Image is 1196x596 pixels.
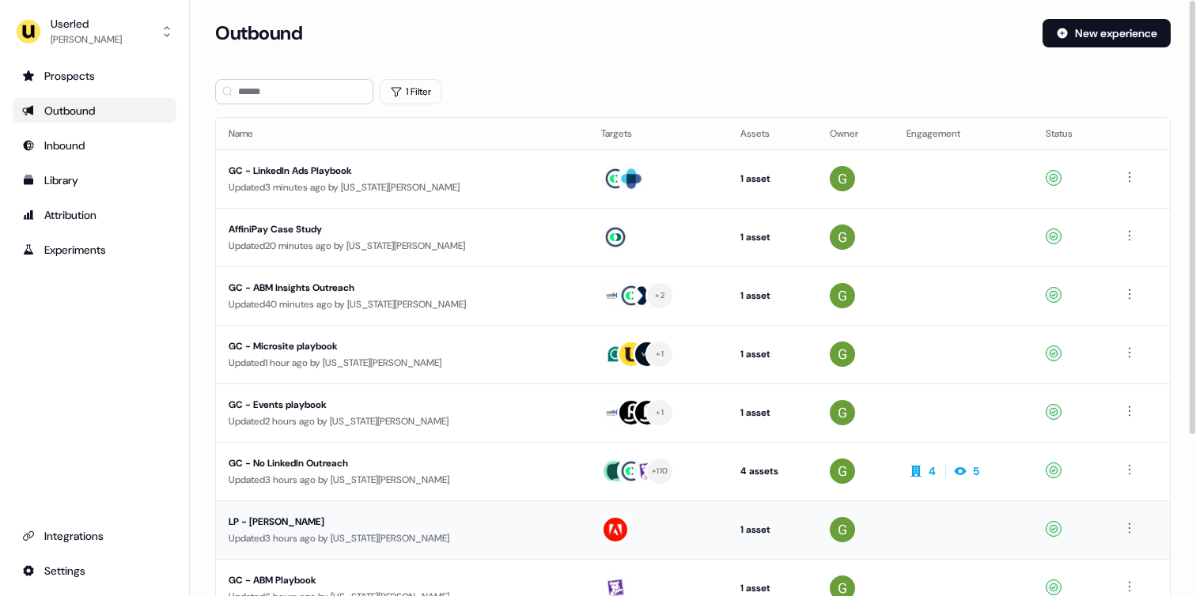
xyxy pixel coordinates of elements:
[22,528,167,544] div: Integrations
[51,16,122,32] div: Userled
[229,514,528,530] div: LP - [PERSON_NAME]
[830,341,855,367] img: Georgia
[22,172,167,188] div: Library
[656,406,664,420] div: + 1
[13,63,176,89] a: Go to prospects
[229,530,576,546] div: Updated 3 hours ago by [US_STATE][PERSON_NAME]
[13,237,176,262] a: Go to experiments
[728,118,818,149] th: Assets
[22,68,167,84] div: Prospects
[22,563,167,579] div: Settings
[740,346,805,362] div: 1 asset
[229,413,576,429] div: Updated 2 hours ago by [US_STATE][PERSON_NAME]
[13,558,176,583] a: Go to integrations
[656,347,664,361] div: + 1
[817,118,893,149] th: Owner
[740,463,805,479] div: 4 assets
[13,168,176,193] a: Go to templates
[830,517,855,542] img: Georgia
[13,13,176,51] button: Userled[PERSON_NAME]
[589,118,728,149] th: Targets
[830,166,855,191] img: Georgia
[229,280,528,296] div: GC - ABM Insights Outreach
[229,163,528,179] div: GC - LinkedIn Ads Playbook
[13,133,176,158] a: Go to Inbound
[51,32,122,47] div: [PERSON_NAME]
[229,296,576,312] div: Updated 40 minutes ago by [US_STATE][PERSON_NAME]
[229,455,528,471] div: GC - No LinkedIn Outreach
[229,221,528,237] div: AffiniPay Case Study
[229,355,576,371] div: Updated 1 hour ago by [US_STATE][PERSON_NAME]
[215,21,302,45] h3: Outbound
[380,79,441,104] button: 1 Filter
[22,138,167,153] div: Inbound
[830,224,855,250] img: Georgia
[22,103,167,119] div: Outbound
[740,229,805,245] div: 1 asset
[740,171,805,187] div: 1 asset
[740,405,805,421] div: 1 asset
[740,580,805,596] div: 1 asset
[229,397,528,413] div: GC - Events playbook
[229,338,528,354] div: GC - Microsite playbook
[13,202,176,228] a: Go to attribution
[13,98,176,123] a: Go to outbound experience
[740,522,805,538] div: 1 asset
[655,289,664,303] div: + 2
[13,523,176,549] a: Go to integrations
[229,572,528,588] div: GC - ABM Playbook
[929,463,936,479] div: 4
[973,463,979,479] div: 5
[229,472,576,488] div: Updated 3 hours ago by [US_STATE][PERSON_NAME]
[1033,118,1107,149] th: Status
[229,238,576,254] div: Updated 20 minutes ago by [US_STATE][PERSON_NAME]
[22,207,167,223] div: Attribution
[894,118,1033,149] th: Engagement
[740,288,805,304] div: 1 asset
[830,458,855,484] img: Georgia
[22,242,167,258] div: Experiments
[830,283,855,308] img: Georgia
[652,464,668,478] div: + 110
[1043,19,1171,47] button: New experience
[229,179,576,195] div: Updated 3 minutes ago by [US_STATE][PERSON_NAME]
[830,400,855,425] img: Georgia
[216,118,589,149] th: Name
